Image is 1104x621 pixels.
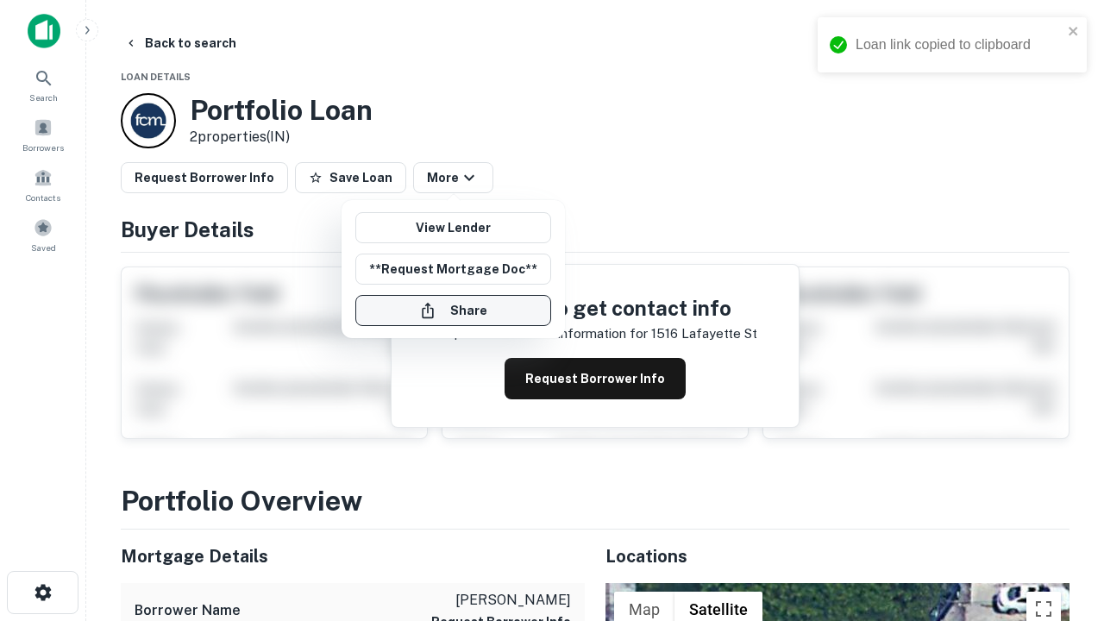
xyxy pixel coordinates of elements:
[1018,483,1104,566] iframe: Chat Widget
[355,254,551,285] button: **Request Mortgage Doc**
[355,212,551,243] a: View Lender
[856,34,1063,55] div: Loan link copied to clipboard
[1068,24,1080,41] button: close
[355,295,551,326] button: Share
